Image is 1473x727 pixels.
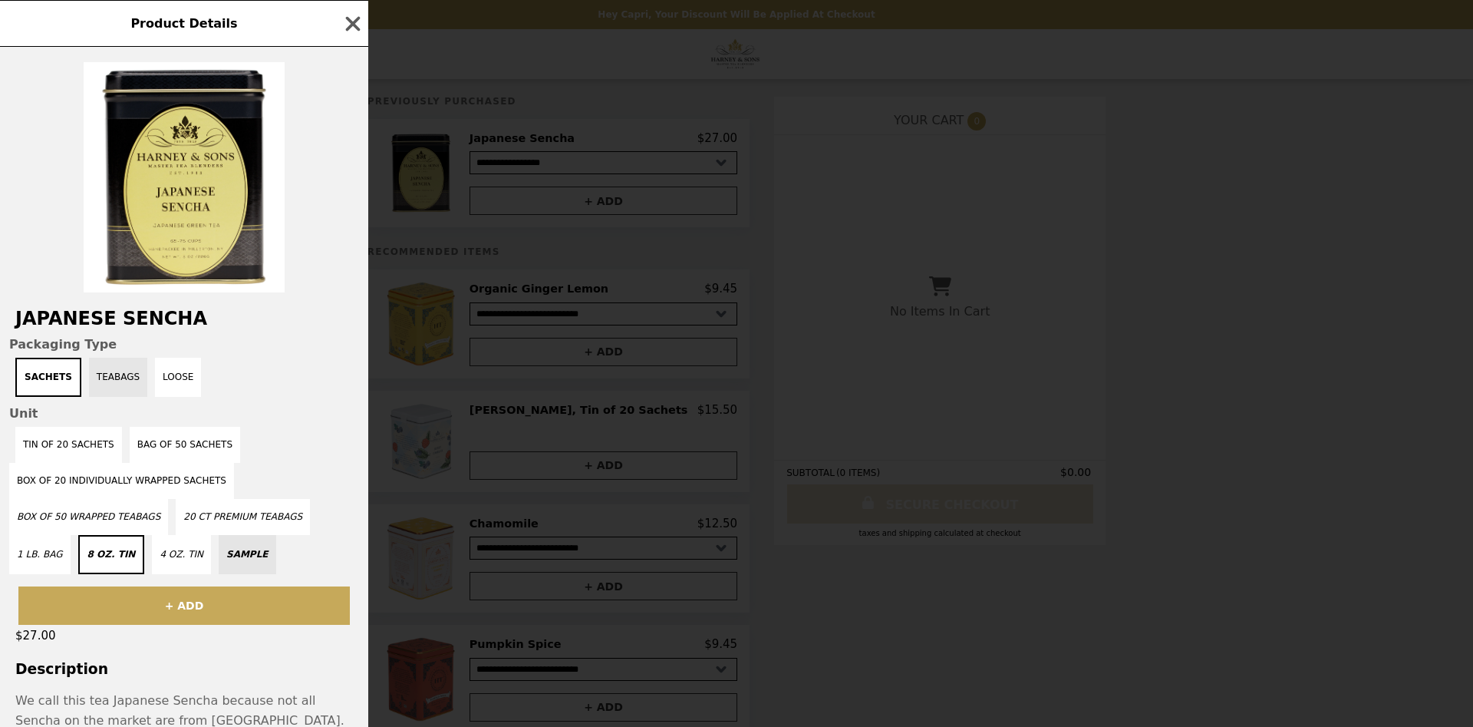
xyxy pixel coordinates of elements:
button: + ADD [18,587,350,625]
button: 4 oz. Tin [152,535,211,574]
button: Loose [155,358,201,397]
span: Unit [9,406,359,421]
button: Sachets [15,358,81,397]
button: Bag of 50 Sachets [130,427,240,463]
span: Product Details [130,16,237,31]
button: 20 CT Premium Teabags [176,499,310,535]
button: Tin of 20 Sachets [15,427,122,463]
button: 8 oz. Tin [78,535,145,574]
button: Box of 20 Individually Wrapped Sachets [9,463,234,499]
button: Teabags [89,358,147,397]
img: Loose / 8 oz. Tin [84,62,285,292]
button: 1 lb. Bag [9,535,71,574]
button: Box of 50 Wrapped Teabags [9,499,168,535]
span: Packaging Type [9,337,359,352]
